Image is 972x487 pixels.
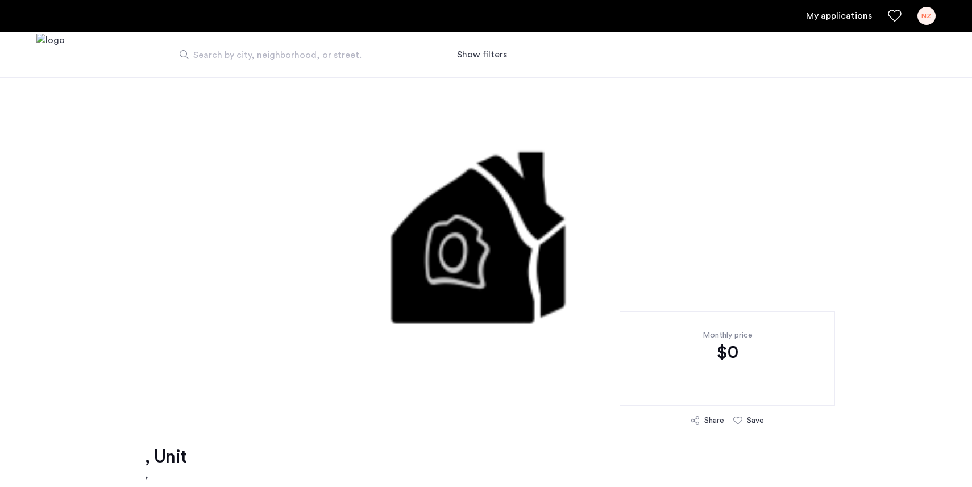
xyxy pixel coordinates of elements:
div: NZ [917,7,936,25]
a: Favorites [888,9,902,23]
h1: , Unit [145,446,186,468]
a: , Unit, [145,446,186,482]
a: My application [806,9,872,23]
div: Share [704,415,724,426]
img: 1.gif [175,77,797,418]
button: Show or hide filters [457,48,507,61]
div: Monthly price [638,330,817,341]
span: Search by city, neighborhood, or street. [193,48,412,62]
div: $0 [638,341,817,364]
h2: , [145,468,186,482]
a: Cazamio logo [36,34,65,76]
img: logo [36,34,65,76]
input: Apartment Search [171,41,443,68]
div: Save [747,415,764,426]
